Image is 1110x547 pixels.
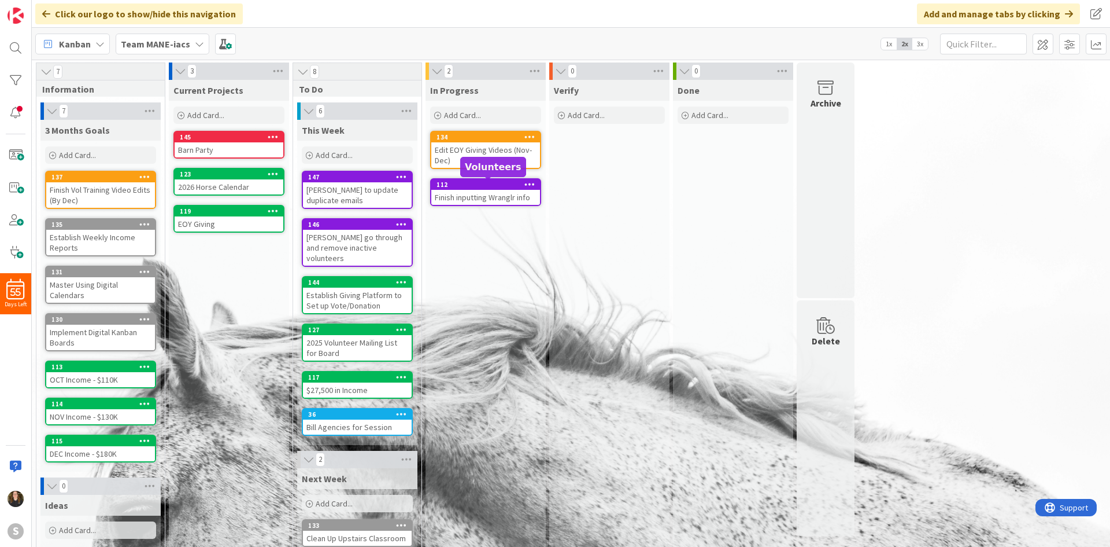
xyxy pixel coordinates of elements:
div: Archive [811,96,841,110]
span: 1x [881,38,897,50]
div: 146 [308,221,412,229]
div: 1232026 Horse Calendar [175,169,283,194]
span: Add Card... [568,110,605,120]
div: 36 [308,410,412,418]
span: Add Card... [316,498,353,509]
div: NOV Income - $130K [46,409,155,424]
div: 137 [46,172,155,182]
span: 2 [316,453,325,467]
div: 127 [308,326,412,334]
span: Add Card... [187,110,224,120]
div: 130 [51,315,155,324]
span: Information [42,83,150,95]
span: 0 [568,64,577,78]
div: 146[PERSON_NAME] go through and remove inactive volunteers [303,219,412,266]
span: Ideas [45,500,68,511]
span: 0 [691,64,701,78]
div: 1272025 Volunteer Mailing List for Board [303,325,412,361]
div: 114NOV Income - $130K [46,399,155,424]
div: 137 [51,173,155,181]
div: 144 [303,277,412,288]
span: 55 [10,288,21,296]
span: 7 [53,65,62,79]
span: 3x [912,38,928,50]
div: Click our logo to show/hide this navigation [35,3,243,24]
span: Add Card... [444,110,481,120]
span: 2 [444,64,453,78]
div: EOY Giving [175,216,283,232]
div: 117$27,500 in Income [303,372,412,398]
div: OCT Income - $110K [46,372,155,387]
span: To Do [299,83,407,95]
div: 115 [46,436,155,446]
span: Done [678,85,700,96]
div: 113 [46,362,155,372]
span: 3 Months Goals [45,124,110,136]
div: 135 [46,219,155,230]
div: 119 [180,207,283,215]
span: Verify [554,85,579,96]
div: [PERSON_NAME] to update duplicate emails [303,182,412,208]
div: 114 [51,400,155,408]
h5: Volunteers [465,161,521,172]
div: 134 [431,132,540,142]
span: 8 [310,65,319,79]
div: 147[PERSON_NAME] to update duplicate emails [303,172,412,208]
div: 131 [46,267,155,277]
span: 6 [316,104,325,118]
div: Finish Vol Training Video Edits (By Dec) [46,182,155,208]
span: Add Card... [59,525,96,535]
div: 2025 Volunteer Mailing List for Board [303,335,412,361]
span: 2x [897,38,912,50]
div: 119EOY Giving [175,206,283,232]
div: 112 [431,179,540,190]
span: 3 [187,64,197,78]
div: 119 [175,206,283,216]
b: Team MANE-iacs [121,38,190,50]
div: 123 [180,170,283,178]
div: 145 [175,132,283,142]
span: In Progress [430,85,479,96]
div: 2026 Horse Calendar [175,179,283,194]
img: Visit kanbanzone.com [8,8,24,24]
div: 36Bill Agencies for Session [303,409,412,435]
span: Next Week [302,473,347,484]
div: Add and manage tabs by clicking [917,3,1080,24]
div: 127 [303,325,412,335]
div: [PERSON_NAME] go through and remove inactive volunteers [303,230,412,266]
div: Delete [812,334,840,348]
span: Add Card... [316,150,353,160]
div: 145 [180,133,283,141]
div: 146 [303,219,412,230]
div: 115 [51,437,155,445]
div: 133Clean Up Upstairs Classroom [303,520,412,546]
div: 117 [308,373,412,381]
div: 133 [308,522,412,530]
div: 112Finish inputting Wranglr info [431,179,540,205]
span: This Week [302,124,345,136]
div: Establish Giving Platform to Set up Vote/Donation [303,288,412,313]
div: 134Edit EOY Giving Videos (Nov-Dec) [431,132,540,168]
span: Kanban [59,37,91,51]
div: 144Establish Giving Platform to Set up Vote/Donation [303,277,412,313]
span: Add Card... [59,150,96,160]
div: 137Finish Vol Training Video Edits (By Dec) [46,172,155,208]
div: Clean Up Upstairs Classroom [303,531,412,546]
span: 7 [59,104,68,118]
div: 134 [436,133,540,141]
div: 130 [46,314,155,325]
span: Add Card... [691,110,728,120]
div: 36 [303,409,412,420]
div: 123 [175,169,283,179]
div: 131 [51,268,155,276]
div: 130Implement Digital Kanban Boards [46,314,155,350]
div: Edit EOY Giving Videos (Nov-Dec) [431,142,540,168]
img: KP [8,491,24,507]
div: $27,500 in Income [303,383,412,398]
div: Establish Weekly Income Reports [46,230,155,255]
div: Barn Party [175,142,283,157]
div: 115DEC Income - $180K [46,436,155,461]
div: S [8,523,24,539]
div: 113 [51,363,155,371]
div: 135Establish Weekly Income Reports [46,219,155,255]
